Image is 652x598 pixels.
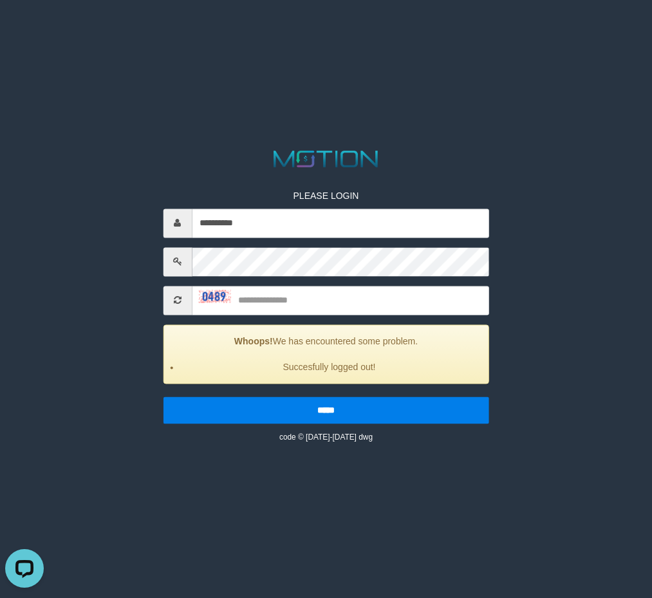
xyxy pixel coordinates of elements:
[269,147,383,170] img: MOTION_logo.png
[163,324,489,384] div: We has encountered some problem.
[5,5,44,44] button: Open LiveChat chat widget
[180,360,479,373] li: Succesfully logged out!
[198,290,230,303] img: captcha
[279,433,373,442] small: code © [DATE]-[DATE] dwg
[163,189,489,202] p: PLEASE LOGIN
[234,336,273,346] strong: Whoops!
